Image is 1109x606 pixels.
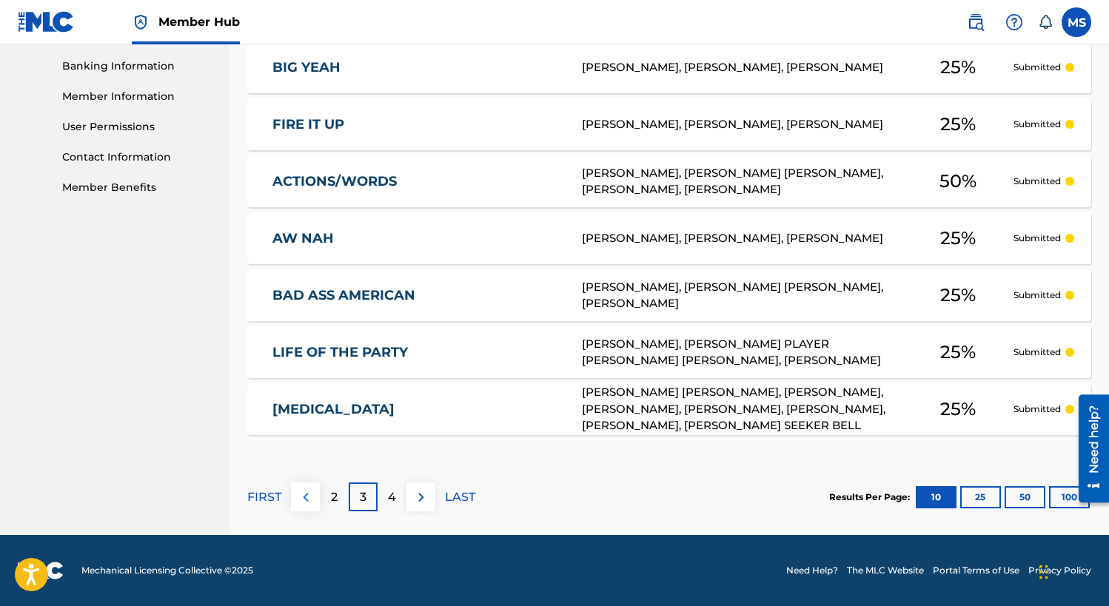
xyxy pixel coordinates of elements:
a: Privacy Policy [1028,564,1091,577]
div: [PERSON_NAME] [PERSON_NAME], [PERSON_NAME], [PERSON_NAME], [PERSON_NAME], [PERSON_NAME], [PERSON_... [582,384,902,434]
button: 50 [1005,486,1045,508]
div: [PERSON_NAME], [PERSON_NAME] PLAYER [PERSON_NAME] [PERSON_NAME], [PERSON_NAME] [582,336,902,369]
a: [MEDICAL_DATA] [272,401,562,418]
a: The MLC Website [847,564,924,577]
p: FIRST [247,488,281,506]
p: LAST [445,488,475,506]
img: logo [18,562,64,579]
div: [PERSON_NAME], [PERSON_NAME], [PERSON_NAME] [582,230,902,247]
p: Submitted [1013,61,1061,74]
div: Help [999,7,1029,37]
a: AW NAH [272,230,562,247]
img: right [412,488,430,506]
a: BAD ASS AMERICAN [272,287,562,304]
span: 25 % [940,396,976,422]
div: [PERSON_NAME], [PERSON_NAME], [PERSON_NAME] [582,116,902,133]
a: Portal Terms of Use [933,564,1019,577]
p: Submitted [1013,289,1061,302]
p: Submitted [1013,118,1061,131]
p: 2 [331,488,338,506]
a: ACTIONS/WORDS [272,173,562,190]
button: 25 [960,486,1001,508]
a: BIG YEAH [272,59,562,76]
p: Results Per Page: [829,491,914,504]
a: Contact Information [62,149,212,165]
p: 4 [388,488,396,506]
img: MLC Logo [18,11,75,33]
button: 100 [1049,486,1090,508]
a: Banking Information [62,58,212,74]
a: Member Information [62,89,212,104]
span: 25 % [940,339,976,366]
span: Mechanical Licensing Collective © 2025 [81,564,253,577]
div: User Menu [1062,7,1091,37]
div: Drag [1039,550,1048,594]
img: left [297,488,315,506]
p: 3 [360,488,366,506]
a: Member Benefits [62,180,212,195]
span: 25 % [940,54,976,81]
iframe: Resource Center [1068,389,1109,508]
span: 50 % [939,168,976,195]
a: User Permissions [62,119,212,135]
span: Member Hub [158,13,240,30]
div: [PERSON_NAME], [PERSON_NAME] [PERSON_NAME], [PERSON_NAME], [PERSON_NAME] [582,165,902,198]
p: Submitted [1013,403,1061,416]
a: Public Search [961,7,991,37]
div: [PERSON_NAME], [PERSON_NAME], [PERSON_NAME] [582,59,902,76]
a: LIFE OF THE PARTY [272,344,562,361]
div: [PERSON_NAME], [PERSON_NAME] [PERSON_NAME], [PERSON_NAME] [582,279,902,312]
a: FIRE IT UP [272,116,562,133]
img: help [1005,13,1023,31]
img: search [967,13,985,31]
button: 10 [916,486,956,508]
a: Need Help? [786,564,838,577]
span: 25 % [940,282,976,309]
span: 25 % [940,111,976,138]
iframe: Chat Widget [1035,535,1109,606]
p: Submitted [1013,346,1061,359]
p: Submitted [1013,175,1061,188]
span: 25 % [940,225,976,252]
img: Top Rightsholder [132,13,150,31]
p: Submitted [1013,232,1061,245]
div: Notifications [1038,15,1053,30]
